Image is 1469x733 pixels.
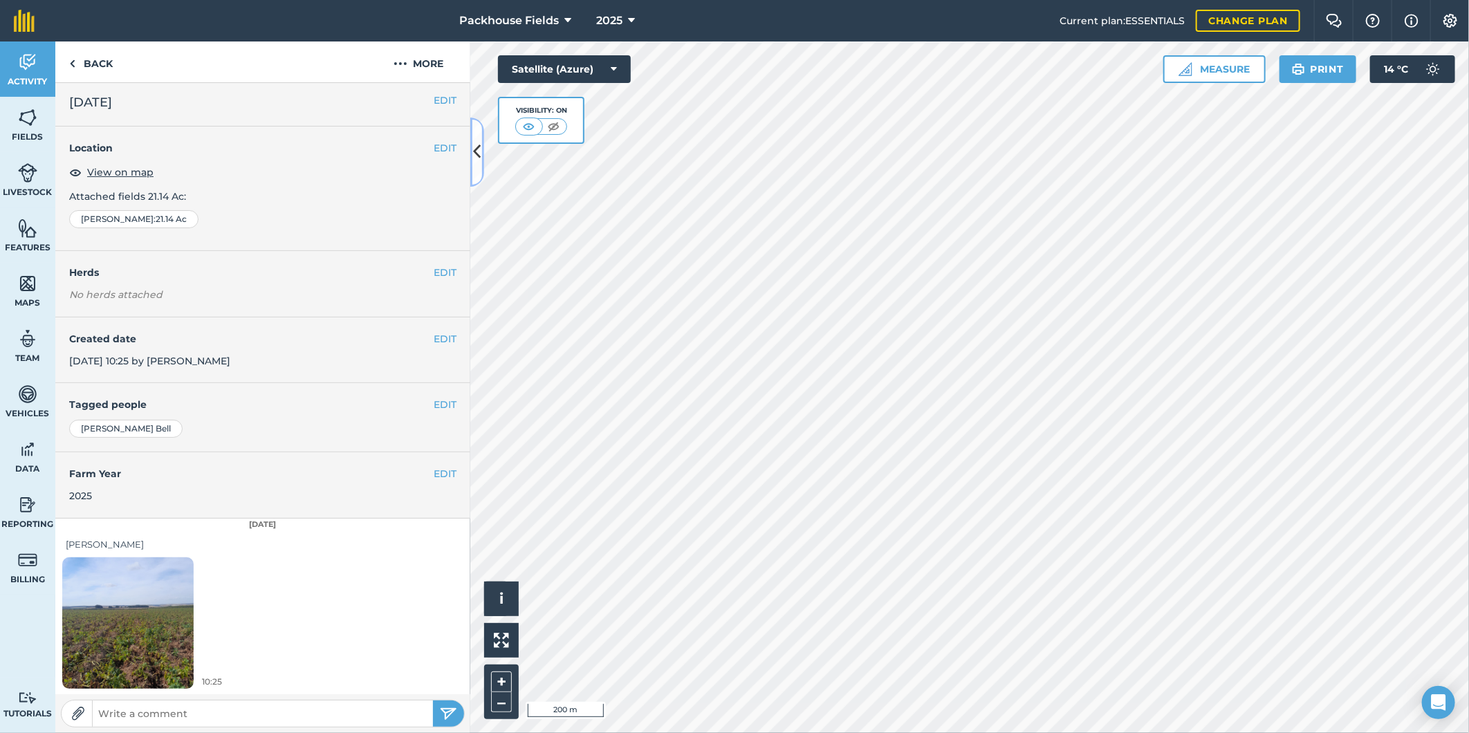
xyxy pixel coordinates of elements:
span: [PERSON_NAME] [81,214,154,225]
img: svg+xml;base64,PHN2ZyB4bWxucz0iaHR0cDovL3d3dy53My5vcmcvMjAwMC9zdmciIHdpZHRoPSI1NiIgaGVpZ2h0PSI2MC... [18,107,37,128]
img: svg+xml;base64,PD94bWwgdmVyc2lvbj0iMS4wIiBlbmNvZGluZz0idXRmLTgiPz4KPCEtLSBHZW5lcmF0b3I6IEFkb2JlIE... [18,692,37,705]
img: Loading spinner [62,535,194,710]
img: svg+xml;base64,PHN2ZyB4bWxucz0iaHR0cDovL3d3dy53My5vcmcvMjAwMC9zdmciIHdpZHRoPSI1NiIgaGVpZ2h0PSI2MC... [18,218,37,239]
button: EDIT [434,93,456,108]
div: 2025 [69,488,456,503]
img: svg+xml;base64,PHN2ZyB4bWxucz0iaHR0cDovL3d3dy53My5vcmcvMjAwMC9zdmciIHdpZHRoPSIyNSIgaGVpZ2h0PSIyNC... [440,705,457,722]
button: EDIT [434,466,456,481]
img: svg+xml;base64,PHN2ZyB4bWxucz0iaHR0cDovL3d3dy53My5vcmcvMjAwMC9zdmciIHdpZHRoPSIxNyIgaGVpZ2h0PSIxNy... [1405,12,1419,29]
p: Attached fields 21.14 Ac : [69,189,456,204]
div: Open Intercom Messenger [1422,686,1455,719]
h2: [DATE] [69,93,456,112]
div: [DATE] 10:25 by [PERSON_NAME] [55,317,470,384]
img: svg+xml;base64,PD94bWwgdmVyc2lvbj0iMS4wIiBlbmNvZGluZz0idXRmLTgiPz4KPCEtLSBHZW5lcmF0b3I6IEFkb2JlIE... [18,163,37,183]
h4: Created date [69,331,456,346]
span: View on map [87,165,154,180]
img: svg+xml;base64,PHN2ZyB4bWxucz0iaHR0cDovL3d3dy53My5vcmcvMjAwMC9zdmciIHdpZHRoPSI5IiBoZWlnaHQ9IjI0Ii... [69,55,75,72]
a: Change plan [1196,10,1300,32]
img: svg+xml;base64,PD94bWwgdmVyc2lvbj0iMS4wIiBlbmNvZGluZz0idXRmLTgiPz4KPCEtLSBHZW5lcmF0b3I6IEFkb2JlIE... [18,439,37,460]
button: EDIT [434,331,456,346]
span: Packhouse Fields [459,12,559,29]
h4: Location [69,140,456,156]
button: Print [1279,55,1357,83]
button: i [484,582,519,616]
input: Write a comment [93,704,433,723]
span: 10:25 [202,675,222,688]
img: A cog icon [1442,14,1459,28]
a: Back [55,41,127,82]
button: Measure [1163,55,1266,83]
span: : 21.14 Ac [154,214,187,225]
div: Visibility: On [515,105,568,116]
div: [PERSON_NAME] [66,537,460,552]
img: svg+xml;base64,PD94bWwgdmVyc2lvbj0iMS4wIiBlbmNvZGluZz0idXRmLTgiPz4KPCEtLSBHZW5lcmF0b3I6IEFkb2JlIE... [1419,55,1447,83]
span: 14 ° C [1384,55,1408,83]
button: EDIT [434,140,456,156]
img: svg+xml;base64,PD94bWwgdmVyc2lvbj0iMS4wIiBlbmNvZGluZz0idXRmLTgiPz4KPCEtLSBHZW5lcmF0b3I6IEFkb2JlIE... [18,328,37,349]
span: 2025 [596,12,622,29]
button: View on map [69,164,154,180]
button: 14 °C [1370,55,1455,83]
img: svg+xml;base64,PHN2ZyB4bWxucz0iaHR0cDovL3d3dy53My5vcmcvMjAwMC9zdmciIHdpZHRoPSI1MCIgaGVpZ2h0PSI0MC... [545,120,562,133]
h4: Tagged people [69,397,456,412]
img: svg+xml;base64,PD94bWwgdmVyc2lvbj0iMS4wIiBlbmNvZGluZz0idXRmLTgiPz4KPCEtLSBHZW5lcmF0b3I6IEFkb2JlIE... [18,384,37,405]
img: A question mark icon [1365,14,1381,28]
img: Two speech bubbles overlapping with the left bubble in the forefront [1326,14,1342,28]
img: svg+xml;base64,PHN2ZyB4bWxucz0iaHR0cDovL3d3dy53My5vcmcvMjAwMC9zdmciIHdpZHRoPSI1NiIgaGVpZ2h0PSI2MC... [18,273,37,294]
img: svg+xml;base64,PD94bWwgdmVyc2lvbj0iMS4wIiBlbmNvZGluZz0idXRmLTgiPz4KPCEtLSBHZW5lcmF0b3I6IEFkb2JlIE... [18,550,37,570]
h4: Herds [69,265,470,280]
button: More [367,41,470,82]
button: + [491,671,512,692]
img: svg+xml;base64,PHN2ZyB4bWxucz0iaHR0cDovL3d3dy53My5vcmcvMjAwMC9zdmciIHdpZHRoPSIxOCIgaGVpZ2h0PSIyNC... [69,164,82,180]
img: Four arrows, one pointing top left, one top right, one bottom right and the last bottom left [494,633,509,648]
em: No herds attached [69,287,470,302]
button: EDIT [434,265,456,280]
button: Satellite (Azure) [498,55,631,83]
h4: Farm Year [69,466,456,481]
img: Paperclip icon [71,707,85,721]
img: fieldmargin Logo [14,10,35,32]
div: [PERSON_NAME] Bell [69,420,183,438]
img: svg+xml;base64,PD94bWwgdmVyc2lvbj0iMS4wIiBlbmNvZGluZz0idXRmLTgiPz4KPCEtLSBHZW5lcmF0b3I6IEFkb2JlIE... [18,494,37,515]
img: svg+xml;base64,PD94bWwgdmVyc2lvbj0iMS4wIiBlbmNvZGluZz0idXRmLTgiPz4KPCEtLSBHZW5lcmF0b3I6IEFkb2JlIE... [18,52,37,73]
button: EDIT [434,397,456,412]
span: i [499,590,503,607]
button: – [491,692,512,712]
img: Ruler icon [1179,62,1192,76]
span: Current plan : ESSENTIALS [1060,13,1185,28]
img: svg+xml;base64,PHN2ZyB4bWxucz0iaHR0cDovL3d3dy53My5vcmcvMjAwMC9zdmciIHdpZHRoPSIxOSIgaGVpZ2h0PSIyNC... [1292,61,1305,77]
img: svg+xml;base64,PHN2ZyB4bWxucz0iaHR0cDovL3d3dy53My5vcmcvMjAwMC9zdmciIHdpZHRoPSI1MCIgaGVpZ2h0PSI0MC... [520,120,537,133]
div: [DATE] [55,519,470,531]
img: svg+xml;base64,PHN2ZyB4bWxucz0iaHR0cDovL3d3dy53My5vcmcvMjAwMC9zdmciIHdpZHRoPSIyMCIgaGVpZ2h0PSIyNC... [394,55,407,72]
